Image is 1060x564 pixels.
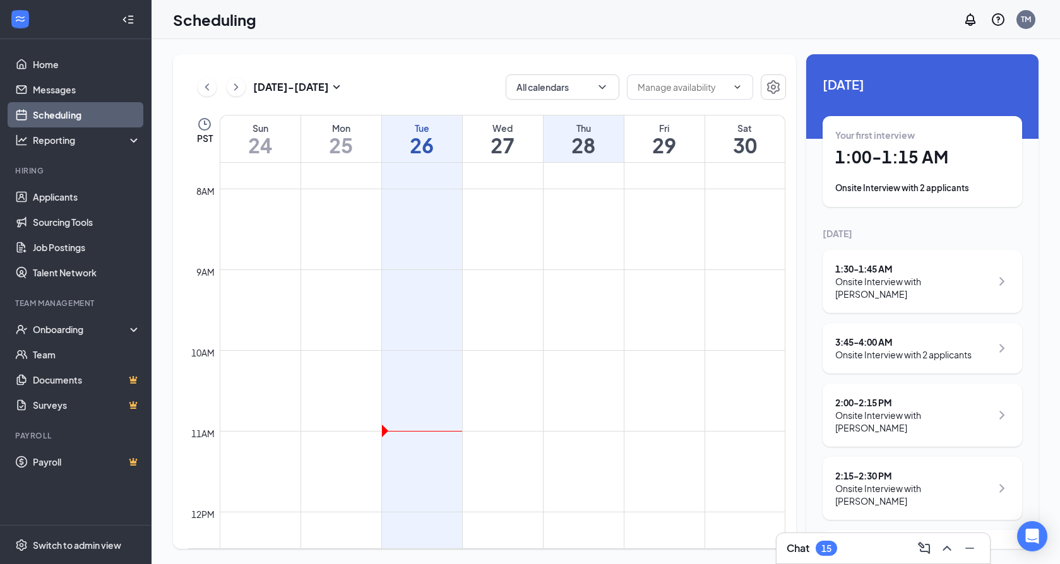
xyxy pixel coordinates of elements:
svg: ChevronLeft [201,79,213,95]
button: ComposeMessage [914,538,934,558]
svg: ChevronRight [230,79,242,95]
span: [DATE] [823,74,1022,94]
a: DocumentsCrown [33,367,141,392]
a: Sourcing Tools [33,209,141,235]
div: Onsite Interview with [PERSON_NAME] [835,409,991,434]
a: Job Postings [33,235,141,260]
a: Messages [33,77,141,102]
div: Hiring [15,165,138,176]
div: 2:00 - 2:15 PM [835,396,991,409]
a: Home [33,52,141,77]
svg: Minimize [962,541,977,556]
div: Reporting [33,134,141,146]
svg: ChevronUp [939,541,955,556]
div: TM [1021,14,1031,25]
div: Payroll [15,430,138,441]
div: Your first interview [835,129,1009,141]
div: Thu [544,122,624,134]
div: 11am [189,426,217,440]
div: Fri [624,122,705,134]
a: August 27, 2025 [463,115,543,162]
svg: Analysis [15,134,28,146]
h1: 1:00 - 1:15 AM [835,146,1009,168]
h1: 28 [544,134,624,156]
div: Sat [705,122,785,134]
div: Mon [301,122,381,134]
svg: Settings [15,539,28,551]
div: 9am [194,265,217,279]
div: Sun [220,122,301,134]
h1: 24 [220,134,301,156]
svg: Collapse [122,13,134,26]
svg: UserCheck [15,323,28,336]
a: Team [33,342,141,367]
div: 10am [189,346,217,360]
div: 1:30 - 1:45 AM [835,262,991,275]
a: August 30, 2025 [705,115,785,162]
svg: ChevronRight [994,341,1009,356]
div: Onsite Interview with 2 applicants [835,182,1009,194]
h1: 27 [463,134,543,156]
div: Open Intercom Messenger [1017,521,1047,551]
svg: SmallChevronDown [329,79,344,95]
a: Applicants [33,184,141,209]
svg: WorkstreamLogo [14,13,27,25]
div: Tue [382,122,462,134]
svg: Notifications [963,12,978,27]
a: August 24, 2025 [220,115,301,162]
svg: ChevronDown [732,82,742,92]
h3: Chat [787,541,809,555]
div: Onsite Interview with 2 applicants [835,348,972,361]
input: Manage availability [638,80,727,94]
svg: QuestionInfo [991,12,1006,27]
span: PST [197,132,213,144]
button: Settings [761,74,786,100]
a: PayrollCrown [33,449,141,474]
a: Talent Network [33,260,141,285]
svg: ChevronRight [994,408,1009,423]
a: SurveysCrown [33,392,141,418]
div: 12pm [189,507,217,521]
button: All calendarsChevronDown [506,74,619,100]
div: Team Management [15,298,138,308]
div: Switch to admin view [33,539,121,551]
div: 8am [194,184,217,198]
button: ChevronRight [227,78,246,97]
svg: ChevronDown [596,81,609,93]
div: 2:15 - 2:30 PM [835,469,991,482]
h1: 29 [624,134,705,156]
a: Scheduling [33,102,141,127]
h3: [DATE] - [DATE] [253,80,329,94]
svg: Settings [766,79,781,95]
div: 3:45 - 4:00 AM [835,336,972,348]
svg: ChevronRight [994,481,1009,496]
a: August 25, 2025 [301,115,381,162]
div: Wed [463,122,543,134]
div: Onsite Interview with [PERSON_NAME] [835,482,991,507]
a: August 28, 2025 [544,115,624,162]
div: [DATE] [823,227,1022,240]
svg: ChevronRight [994,274,1009,289]
div: 15 [821,543,831,554]
button: ChevronUp [937,538,957,558]
svg: ComposeMessage [917,541,932,556]
svg: Clock [197,117,212,132]
a: August 29, 2025 [624,115,705,162]
h1: Scheduling [173,9,256,30]
button: ChevronLeft [198,78,217,97]
h1: 25 [301,134,381,156]
div: Onboarding [33,323,130,336]
h1: 30 [705,134,785,156]
div: Onsite Interview with [PERSON_NAME] [835,275,991,300]
button: Minimize [960,538,980,558]
a: August 26, 2025 [382,115,462,162]
h1: 26 [382,134,462,156]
